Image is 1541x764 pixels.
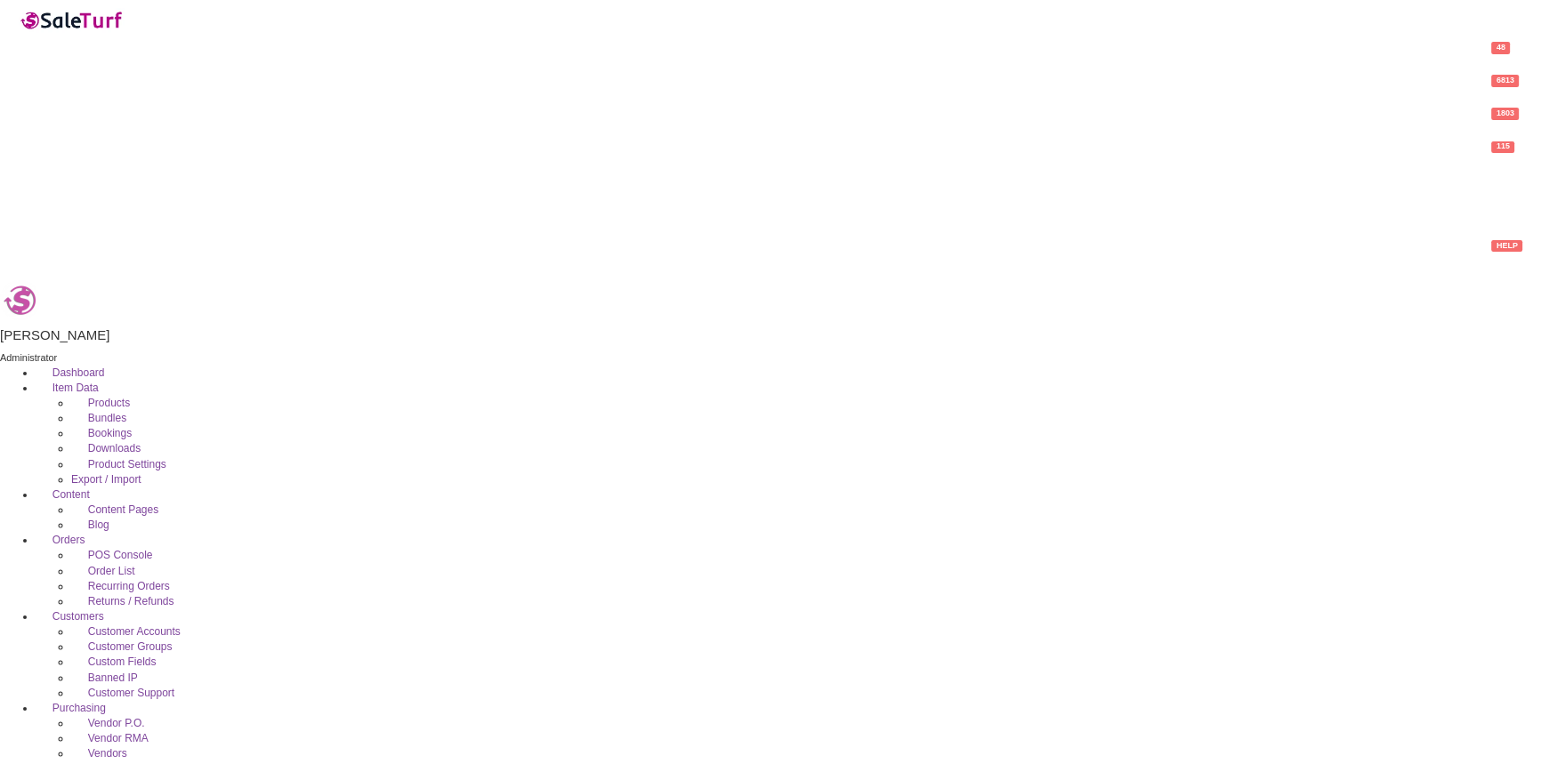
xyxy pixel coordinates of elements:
[88,732,149,744] span: Vendor RMA
[88,565,135,577] span: Order List
[88,655,157,668] span: Custom Fields
[88,580,170,592] span: Recurring Orders
[88,595,174,607] span: Returns / Refunds
[52,534,85,546] span: Orders
[71,412,126,424] a: Bundles
[1491,240,1522,252] span: HELP
[1491,75,1519,86] span: 6813
[52,610,104,623] span: Customers
[71,473,141,486] a: Export / Import
[88,397,130,409] span: Products
[88,458,166,470] span: Product Settings
[1478,231,1541,264] a: HELP
[88,442,141,454] span: Downloads
[71,672,138,684] a: Banned IP
[52,702,106,714] span: Purchasing
[71,397,130,409] a: Products
[88,672,138,684] span: Banned IP
[71,427,132,439] a: Bookings
[1491,42,1510,53] span: 48
[88,427,132,439] span: Bookings
[19,8,125,32] img: SaleTurf
[71,580,170,592] a: Recurring Orders
[71,549,152,561] a: POS Console
[88,640,173,653] span: Customer Groups
[52,382,99,394] span: Item Data
[71,625,181,638] a: Customer Accounts
[71,717,145,729] a: Vendor P.O.
[71,565,134,577] a: Order List
[88,687,174,699] span: Customer Support
[1491,141,1514,153] span: 115
[71,732,149,744] a: Vendor RMA
[88,503,158,516] span: Content Pages
[88,519,109,531] span: Blog
[71,747,127,760] a: Vendors
[1491,108,1519,119] span: 1803
[88,412,126,424] span: Bundles
[71,503,158,516] a: Content Pages
[71,595,173,607] a: Returns / Refunds
[71,442,141,454] a: Downloads
[52,366,105,379] span: Dashboard
[52,488,90,501] span: Content
[88,717,145,729] span: Vendor P.O.
[71,640,172,653] a: Customer Groups
[71,655,156,668] a: Custom Fields
[36,366,104,379] a: Dashboard
[88,747,127,760] span: Vendors
[88,625,181,638] span: Customer Accounts
[88,549,153,561] span: POS Console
